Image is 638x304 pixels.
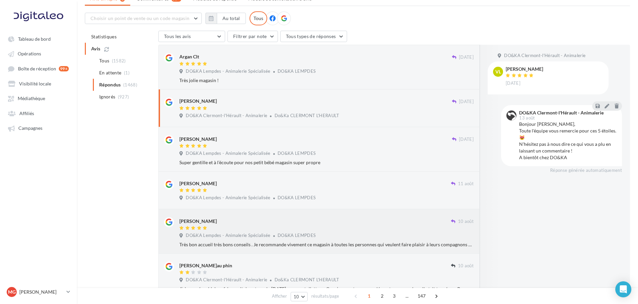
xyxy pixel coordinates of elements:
[99,69,122,76] span: En attente
[164,33,191,39] span: Tous les avis
[459,136,474,142] span: [DATE]
[278,233,316,238] span: DO&KA LEMPDES
[118,94,129,99] span: (927)
[186,113,267,119] span: DO&KA Clermont-l'Hérault - Animalerie
[458,263,474,269] span: 10 août
[311,293,339,299] span: résultats/page
[4,107,73,119] a: Affiliés
[179,262,232,269] div: [PERSON_NAME]au phin
[615,281,631,297] div: Open Intercom Messenger
[18,125,42,131] span: Campagnes
[250,11,267,25] div: Tous
[4,92,73,104] a: Médiathèque
[186,277,267,283] span: DO&KA Clermont-l'Hérault - Animalerie
[4,122,73,134] a: Campagnes
[278,150,316,156] span: DO&KA LEMPDES
[186,233,270,239] span: DO&KA Lempdes - Animalerie Spécialisée
[179,159,474,166] div: Super gentille et à l’écoute pour nos petit bébé magasin super propre
[19,110,34,116] span: Affiliés
[18,36,51,42] span: Tableau de bord
[364,291,374,301] span: 1
[458,219,474,225] span: 10 août
[5,286,71,298] a: MG [PERSON_NAME]
[186,150,270,157] span: DO&KA Lempdes - Animalerie Spécialisée
[4,47,73,59] a: Opérations
[19,289,64,295] p: [PERSON_NAME]
[186,195,270,201] span: DO&KA Lempdes - Animalerie Spécialisée
[495,68,501,75] span: VL
[459,54,474,60] span: [DATE]
[501,168,622,174] div: Réponse générée automatiquement
[179,77,474,84] div: Très jolie magasin !
[278,68,316,74] span: DO&KA LEMPDES
[275,113,339,118] span: Do&Ka CLERMONT L'HERAULT
[291,292,308,301] button: 10
[59,66,69,71] div: 99+
[158,31,225,42] button: Tous les avis
[519,121,617,161] div: Bonjour [PERSON_NAME], Toute l'équipe vous remercie pour ces 5 étoiles. 😻 N'hésitez pas à nous di...
[179,180,217,187] div: [PERSON_NAME]
[179,218,217,225] div: [PERSON_NAME]
[91,15,189,21] span: Choisir un point de vente ou un code magasin
[506,80,520,86] span: [DATE]
[186,68,270,74] span: DO&KA Lempdes - Animalerie Spécialisée
[519,110,604,115] div: DO&KA Clermont-l'Hérault - Animalerie
[18,66,56,71] span: Boîte de réception
[124,70,130,75] span: (1)
[99,57,109,64] span: Tous
[504,53,586,59] span: DO&KA Clermont-l'Hérault - Animalerie
[227,31,278,42] button: Filtrer par note
[18,96,45,101] span: Médiathèque
[179,136,217,142] div: [PERSON_NAME]
[458,181,474,187] span: 11 août
[179,53,199,60] div: Argan Clt
[217,13,246,24] button: Au total
[179,241,474,248] div: Très bon accueil très bons conseils . Je recommande vivement ce magasin à toutes les personnes qu...
[519,116,535,120] span: 13 août
[99,93,115,100] span: Ignorés
[4,33,73,45] a: Tableau de bord
[506,67,543,71] div: [PERSON_NAME]
[275,277,339,282] span: Do&Ka CLERMONT L'HERAULT
[278,195,316,200] span: DO&KA LEMPDES
[459,99,474,105] span: [DATE]
[4,77,73,89] a: Visibilité locale
[19,81,51,86] span: Visibilité locale
[205,13,246,24] button: Au total
[389,291,400,301] span: 3
[4,62,73,75] a: Boîte de réception 99+
[286,33,336,39] span: Tous types de réponses
[18,51,41,57] span: Opérations
[272,293,287,299] span: Afficher
[294,294,299,299] span: 10
[112,58,126,63] span: (1582)
[280,31,347,42] button: Tous types de réponses
[8,289,16,295] span: MG
[85,13,202,24] button: Choisir un point de vente ou un code magasin
[402,291,413,301] span: ...
[179,286,474,292] div: J’ai amené un bichon frise maltais autour du [DATE] pour un toilettage. On m’a compter un supplém...
[91,34,117,39] span: Statistiques
[377,291,387,301] span: 2
[179,98,217,104] div: [PERSON_NAME]
[415,291,429,301] span: 147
